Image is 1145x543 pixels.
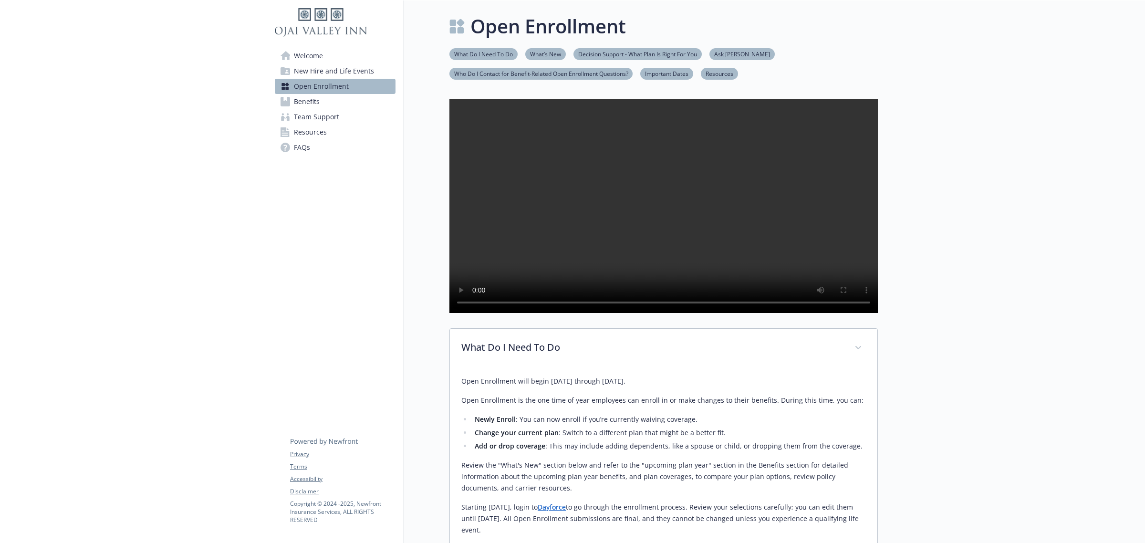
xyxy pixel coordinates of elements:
strong: Change your current plan [475,428,559,437]
li: : You can now enroll if you’re currently waiving coverage. [472,414,866,425]
a: Accessibility [290,475,395,483]
p: What Do I Need To Do [461,340,843,355]
li: : Switch to a different plan that might be a better fit. [472,427,866,439]
span: Open Enrollment [294,79,349,94]
p: Starting [DATE], login to to go through the enrollment process. Review your selections carefully;... [461,501,866,536]
span: Team Support [294,109,339,125]
h1: Open Enrollment [470,12,626,41]
a: Privacy [290,450,395,459]
p: Review the "What's New" section below and refer to the "upcoming plan year" section in the Benefi... [461,459,866,494]
span: Welcome [294,48,323,63]
p: Copyright © 2024 - 2025 , Newfront Insurance Services, ALL RIGHTS RESERVED [290,500,395,524]
strong: Add or drop coverage [475,441,545,450]
span: New Hire and Life Events [294,63,374,79]
span: Benefits [294,94,320,109]
div: What Do I Need To Do [450,329,877,368]
a: Disclaimer [290,487,395,496]
a: Ask [PERSON_NAME] [709,49,775,58]
a: Benefits [275,94,396,109]
a: New Hire and Life Events [275,63,396,79]
a: What’s New [525,49,566,58]
p: Open Enrollment is the one time of year employees can enroll in or make changes to their benefits... [461,395,866,406]
span: Resources [294,125,327,140]
a: Open Enrollment [275,79,396,94]
a: Welcome [275,48,396,63]
a: Terms [290,462,395,471]
span: FAQs [294,140,310,155]
a: Dayforce [538,502,566,512]
a: Resources [275,125,396,140]
p: Open Enrollment will begin [DATE] through [DATE]. [461,376,866,387]
a: Who Do I Contact for Benefit-Related Open Enrollment Questions? [449,69,633,78]
a: Important Dates [640,69,693,78]
strong: Newly Enroll [475,415,516,424]
a: FAQs [275,140,396,155]
a: What Do I Need To Do [449,49,518,58]
li: : This may include adding dependents, like a spouse or child, or dropping them from the coverage. [472,440,866,452]
a: Team Support [275,109,396,125]
a: Decision Support - What Plan Is Right For You [573,49,702,58]
a: Resources [701,69,738,78]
